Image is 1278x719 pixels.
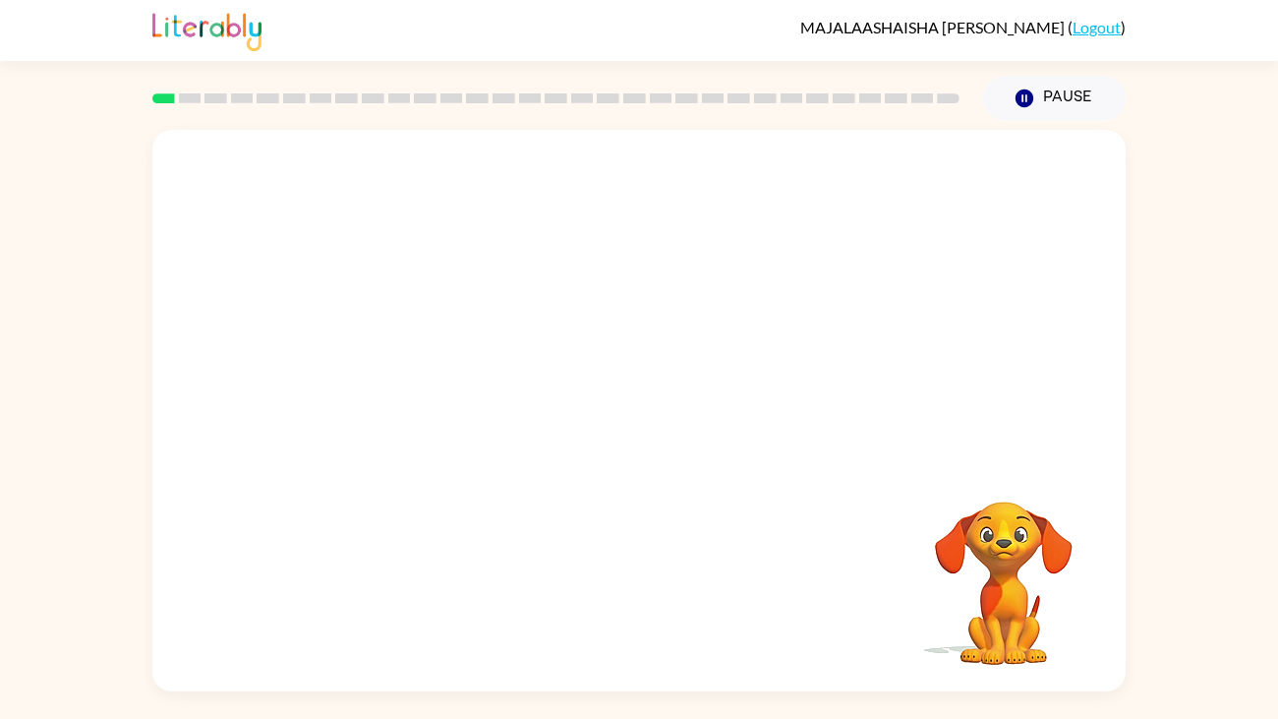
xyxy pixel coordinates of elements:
[800,18,1126,36] div: ( )
[152,8,261,51] img: Literably
[1073,18,1121,36] a: Logout
[983,76,1126,121] button: Pause
[905,471,1102,668] video: Your browser must support playing .mp4 files to use Literably. Please try using another browser.
[800,18,1068,36] span: MAJALAASHAISHA [PERSON_NAME]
